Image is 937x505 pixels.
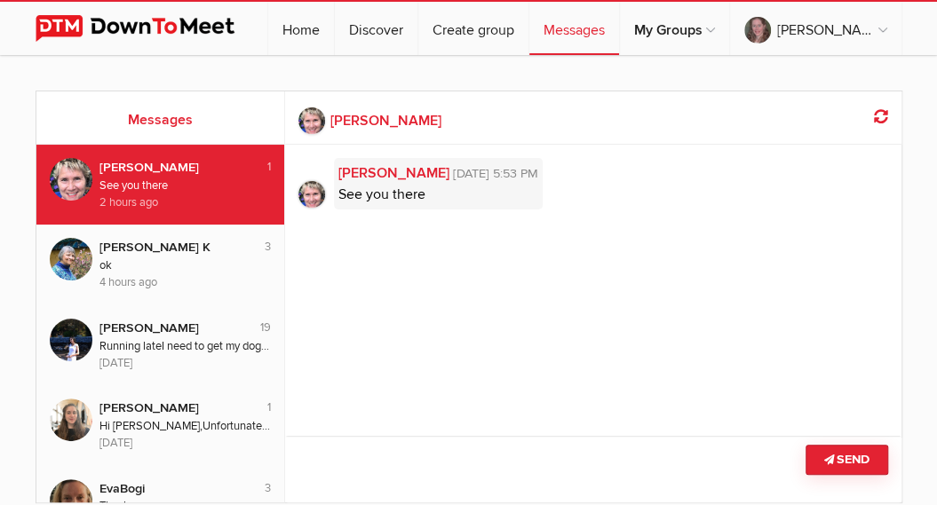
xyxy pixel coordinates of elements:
span: [DATE] 5:53 PM [449,164,538,184]
div: [PERSON_NAME] [99,319,244,338]
button: Send [806,445,888,475]
img: Neelam Chadha [50,319,92,361]
div: [PERSON_NAME] [99,398,244,418]
div: [PERSON_NAME] [99,158,244,178]
a: [PERSON_NAME] [730,2,901,55]
a: Discover [335,2,417,55]
a: Monique 1 [PERSON_NAME] See you there 2 hours ago [50,158,271,211]
div: 3 [244,480,271,497]
div: 4 hours ago [99,274,271,291]
div: 1 [244,159,271,176]
div: 2 hours ago [99,194,271,211]
img: Klare K [50,238,92,280]
div: Running late I need to get my dog out briefly, then a 20 min walk over. -- This message was sent ... [99,338,271,355]
div: [DATE] [99,355,271,372]
img: Jules S [50,398,92,441]
a: Neelam Chadha 19 [PERSON_NAME] Running lateI need to get my dog out briefly, then a 20 min walk o... [50,319,271,372]
a: [PERSON_NAME] [298,107,888,134]
div: ok [99,257,271,274]
a: Home [268,2,334,55]
div: 3 [244,239,271,256]
h2: Messages [50,109,271,130]
div: [DATE] [99,435,271,452]
img: Monique [50,158,92,201]
div: 1 [244,399,271,416]
a: Jules S 1 [PERSON_NAME] Hi [PERSON_NAME],Unfortunately I’ve woken up with a migraine this morning... [50,398,271,452]
div: EvaBogi [99,479,244,499]
img: DownToMeet [36,15,262,42]
div: Hi [PERSON_NAME], Unfortunately I’ve woken up with a migraine this morning so sadly will need to ... [99,418,271,435]
b: [PERSON_NAME] [330,110,441,131]
div: 19 [244,320,271,336]
a: Create group [418,2,528,55]
a: [PERSON_NAME][DATE] 5:53 PM [338,162,538,184]
span: See you there [338,185,425,203]
a: My Groups [620,2,729,55]
div: [PERSON_NAME] K [99,238,244,257]
a: Klare K 3 [PERSON_NAME] K ok 4 hours ago [50,238,271,291]
img: cropped.jpg [298,181,325,208]
div: See you there [99,178,271,194]
a: Messages [529,2,619,55]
